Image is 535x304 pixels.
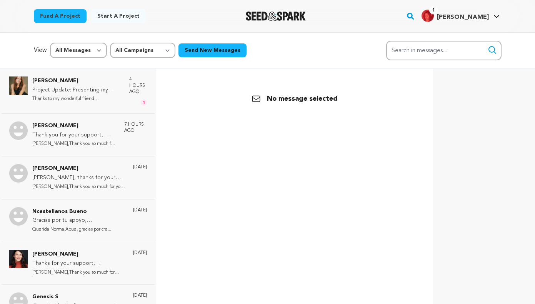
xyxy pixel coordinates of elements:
p: Thank you for your support, [PERSON_NAME]! [32,131,117,140]
p: Querida Norma,Abue, gracias por cre... [32,225,125,234]
p: Gracias por tu apoyo, [PERSON_NAME]! [32,216,125,225]
button: Send New Messages [178,43,247,57]
p: [DATE] [133,292,147,299]
img: Ncastellanos Bueno Photo [9,207,28,226]
img: Cerridwyn McCaffrey Photo [9,76,28,95]
p: Thanks to my wonderful friend [PERSON_NAME]... [32,95,122,103]
p: Genesis S [32,292,117,302]
a: Fund a project [34,9,87,23]
p: [PERSON_NAME], thanks for your support! [32,173,125,183]
p: [PERSON_NAME],Thank you so much for your co... [32,140,117,148]
p: [PERSON_NAME] [32,250,125,259]
p: [PERSON_NAME],Thank you so much for your... [32,268,125,277]
a: Start a project [91,9,146,23]
p: 4 hours ago [129,76,147,95]
span: Diane Z.'s Profile [420,8,501,24]
p: [DATE] [133,250,147,256]
img: Joselo Sanchez Photo [9,164,28,183]
p: [PERSON_NAME] [32,121,117,131]
p: 7 hours ago [124,121,147,134]
div: Diane Z.'s Profile [422,10,489,22]
span: 1 [141,100,147,106]
a: Diane Z.'s Profile [420,8,501,22]
span: [PERSON_NAME] [437,14,489,20]
img: DeHoyos Amado Photo [9,121,28,140]
p: No message selected [252,93,338,104]
p: Project Update: Presenting my studio logo & project updates! [32,86,122,95]
p: [DATE] [133,207,147,213]
img: Valeria Ayala Photo [9,250,28,268]
p: [PERSON_NAME],Thank you so much for your c... [32,183,125,191]
p: [PERSON_NAME] [32,164,125,173]
img: cb39b16e30f3465f.jpg [422,10,434,22]
p: View [34,46,47,55]
p: Thanks for your support, [PERSON_NAME]! [32,259,125,268]
img: Seed&Spark Logo Dark Mode [246,12,306,21]
span: 1 [429,7,438,14]
p: Ncastellanos Bueno [32,207,125,216]
input: Search in messages... [386,41,502,60]
a: Seed&Spark Homepage [246,12,306,21]
p: [DATE] [133,164,147,170]
p: [PERSON_NAME] [32,76,122,86]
